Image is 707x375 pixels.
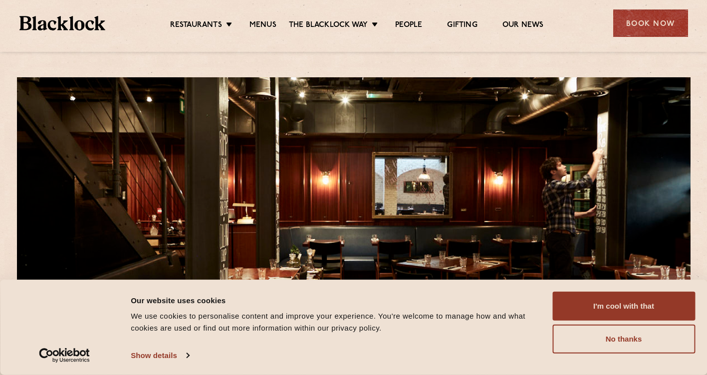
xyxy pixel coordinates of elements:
[502,20,544,31] a: Our News
[395,20,422,31] a: People
[552,292,695,321] button: I'm cool with that
[19,16,106,30] img: BL_Textured_Logo-footer-cropped.svg
[131,294,541,306] div: Our website uses cookies
[552,325,695,354] button: No thanks
[249,20,276,31] a: Menus
[289,20,368,31] a: The Blacklock Way
[131,310,541,334] div: We use cookies to personalise content and improve your experience. You're welcome to manage how a...
[131,348,189,363] a: Show details
[170,20,222,31] a: Restaurants
[613,9,688,37] div: Book Now
[447,20,477,31] a: Gifting
[21,348,108,363] a: Usercentrics Cookiebot - opens in a new window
